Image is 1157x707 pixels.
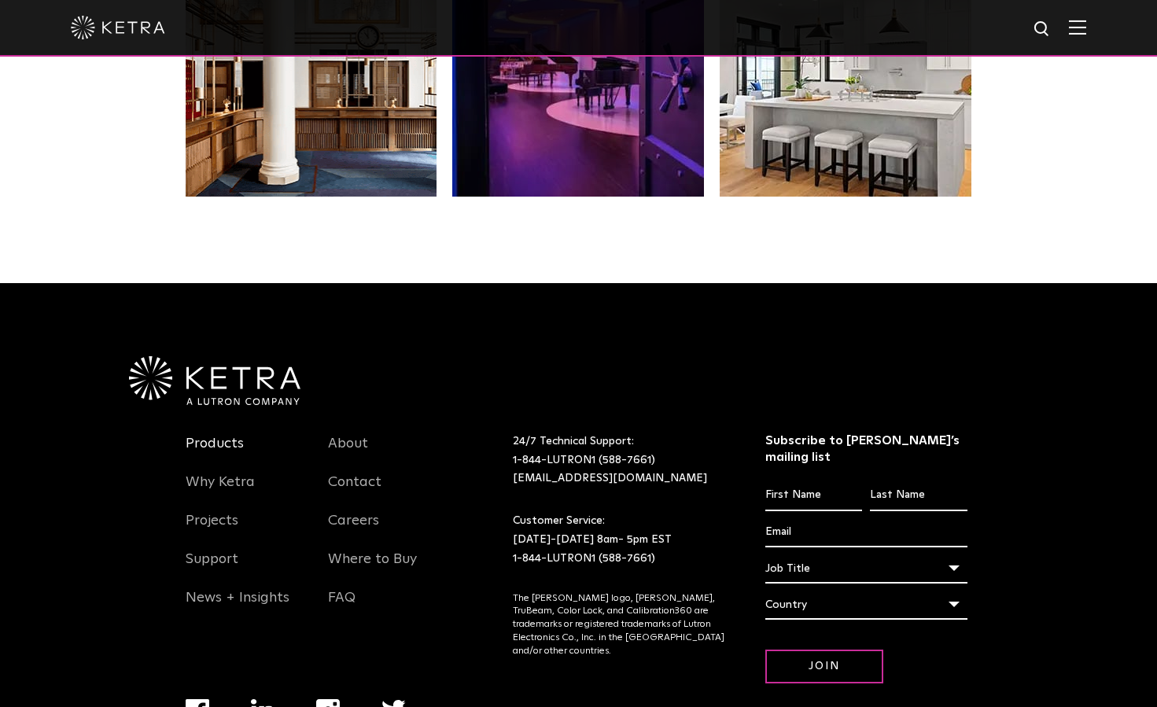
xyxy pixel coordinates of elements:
[513,433,726,488] p: 24/7 Technical Support:
[328,433,448,625] div: Navigation Menu
[513,592,726,658] p: The [PERSON_NAME] logo, [PERSON_NAME], TruBeam, Color Lock, and Calibration360 are trademarks or ...
[129,356,300,405] img: Ketra-aLutronCo_White_RGB
[186,589,289,625] a: News + Insights
[765,517,967,547] input: Email
[513,512,726,568] p: Customer Service: [DATE]-[DATE] 8am- 5pm EST
[328,589,356,625] a: FAQ
[186,551,238,587] a: Support
[765,554,967,584] div: Job Title
[765,433,967,466] h3: Subscribe to [PERSON_NAME]’s mailing list
[765,481,862,510] input: First Name
[513,455,655,466] a: 1-844-LUTRON1 (588-7661)
[328,551,417,587] a: Where to Buy
[765,650,883,683] input: Join
[186,433,305,625] div: Navigation Menu
[513,473,707,484] a: [EMAIL_ADDRESS][DOMAIN_NAME]
[1033,20,1052,39] img: search icon
[1069,20,1086,35] img: Hamburger%20Nav.svg
[328,435,368,471] a: About
[186,435,244,471] a: Products
[328,473,381,510] a: Contact
[870,481,967,510] input: Last Name
[328,512,379,548] a: Careers
[186,512,238,548] a: Projects
[765,590,967,620] div: Country
[71,16,165,39] img: ketra-logo-2019-white
[513,553,655,564] a: 1-844-LUTRON1 (588-7661)
[186,473,255,510] a: Why Ketra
